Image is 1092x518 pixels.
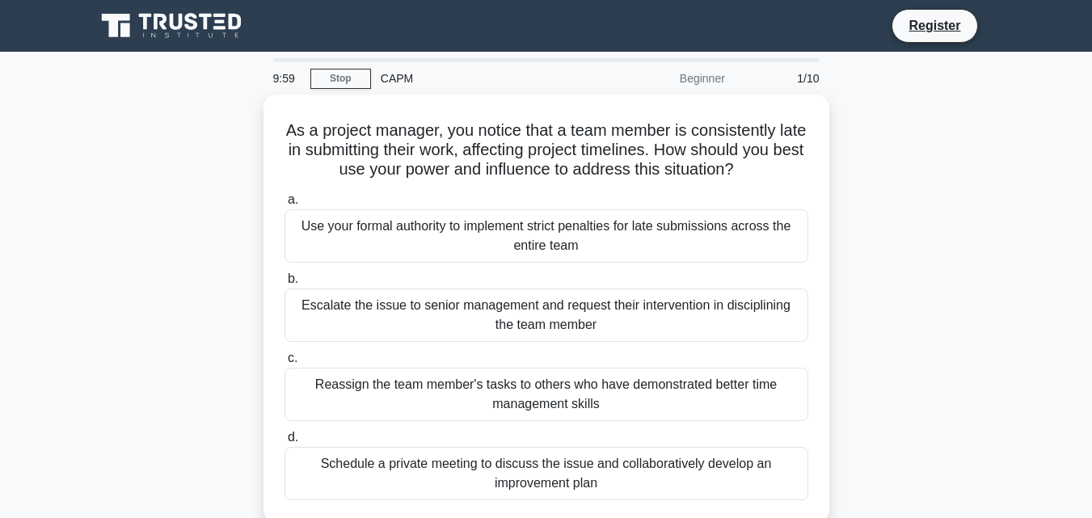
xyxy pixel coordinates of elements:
span: b. [288,272,298,285]
div: Reassign the team member's tasks to others who have demonstrated better time management skills [285,368,808,421]
div: CAPM [371,62,593,95]
div: Schedule a private meeting to discuss the issue and collaboratively develop an improvement plan [285,447,808,500]
span: d. [288,430,298,444]
div: 1/10 [735,62,829,95]
span: c. [288,351,297,364]
span: a. [288,192,298,206]
div: Beginner [593,62,735,95]
div: 9:59 [264,62,310,95]
a: Stop [310,69,371,89]
div: Escalate the issue to senior management and request their intervention in disciplining the team m... [285,288,808,342]
a: Register [899,15,970,36]
h5: As a project manager, you notice that a team member is consistently late in submitting their work... [283,120,810,180]
div: Use your formal authority to implement strict penalties for late submissions across the entire team [285,209,808,263]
